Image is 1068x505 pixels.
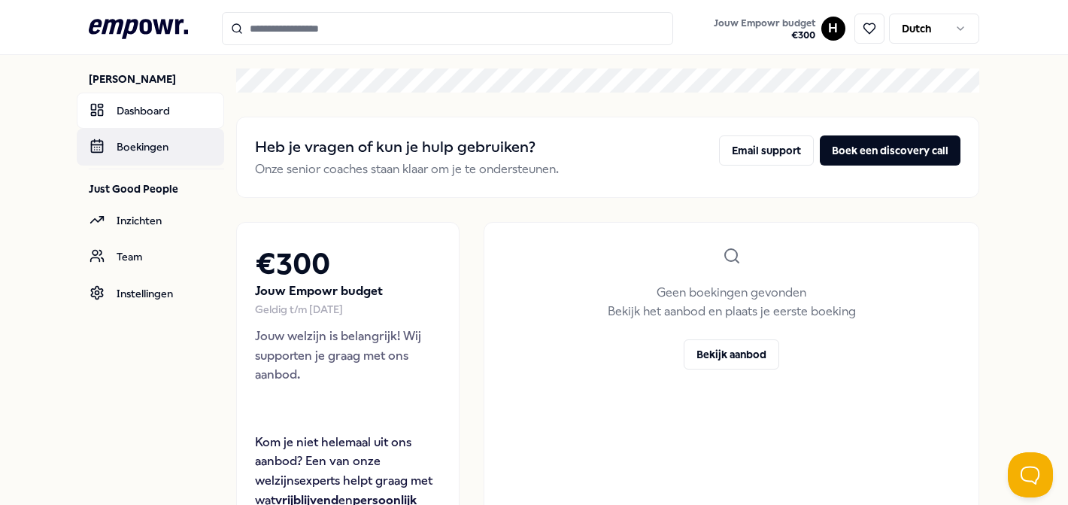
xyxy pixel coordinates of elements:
button: Email support [719,135,814,166]
button: Bekijk aanbod [684,339,779,370]
span: Jouw Empowr budget [714,17,815,29]
iframe: Help Scout Beacon - Open [1008,452,1053,497]
button: Boek een discovery call [820,135,960,166]
span: € 300 [714,29,815,41]
p: Jouw Empowr budget [255,281,441,301]
a: Team [77,239,224,275]
a: Jouw Empowr budget€300 [708,13,821,44]
div: Geldig t/m [DATE] [255,301,441,318]
a: Inzichten [77,202,224,239]
input: Search for products, categories or subcategories [222,12,673,45]
button: H [821,17,845,41]
p: [PERSON_NAME] [89,71,224,87]
p: Jouw welzijn is belangrijk! Wij supporten je graag met ons aanbod. [255,327,441,385]
p: Onze senior coaches staan klaar om je te ondersteunen. [255,160,559,179]
a: Boekingen [77,129,224,165]
h2: Heb je vragen of kun je hulp gebruiken? [255,135,559,160]
a: Instellingen [77,275,224,312]
a: Email support [719,135,814,179]
button: Jouw Empowr budget€300 [711,14,818,44]
h2: € 300 [255,241,441,288]
p: Geen boekingen gevonden Bekijk het aanbod en plaats je eerste boeking [608,283,856,321]
a: Dashboard [77,93,224,129]
p: Just Good People [89,181,224,196]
